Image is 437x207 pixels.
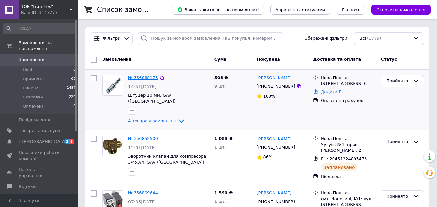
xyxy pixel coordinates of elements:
[172,5,264,15] button: Завантажити звіт по пром-оплаті
[337,5,365,15] button: Експорт
[21,10,78,16] div: Ваш ID: 3147777
[257,136,292,142] a: [PERSON_NAME]
[73,67,76,73] span: 0
[103,137,123,156] img: Фото товару
[19,40,78,52] span: Замовлення та повідомлення
[128,93,176,104] a: Штуцер 10 мм, GAV ([GEOGRAPHIC_DATA])
[102,136,123,156] a: Фото товару
[386,78,411,85] div: Прийнято
[257,57,280,62] span: Покупець
[23,67,32,73] span: Нові
[342,7,360,12] span: Експорт
[276,7,325,12] span: Управління статусами
[214,75,228,80] span: 508 ₴
[19,128,60,134] span: Товари та послуги
[214,191,233,195] span: 1 590 ₴
[321,163,357,171] div: Заплановано
[321,136,376,141] div: Нова Пошта
[256,82,297,90] div: [PHONE_NUMBER]
[386,139,411,145] div: Прийнято
[128,84,157,89] span: 14:51[DATE]
[214,136,233,141] span: 1 085 ₴
[19,150,60,161] span: Показники роботи компанії
[263,154,273,159] span: 86%
[359,36,366,42] span: Всі
[270,5,330,15] button: Управління статусами
[263,94,275,98] span: 100%
[23,76,43,82] span: Прийняті
[177,7,259,13] span: Завантажити звіт по пром-оплаті
[23,103,43,109] span: Оплачені
[321,75,376,81] div: Нова Пошта
[257,190,292,196] a: [PERSON_NAME]
[321,89,344,94] a: Додати ЕН
[97,6,163,14] h1: Список замовлень
[128,119,185,123] a: 4 товара у замовленні
[128,75,158,80] a: № 356888173
[19,117,50,123] span: Повідомлення
[377,7,425,12] span: Створити замовлення
[321,142,376,153] div: Чугуїв, №1: пров. [PERSON_NAME], 2
[103,36,121,42] span: Фільтри
[3,23,76,34] input: Пошук
[214,199,226,204] span: 1 шт.
[19,57,46,63] span: Замовлення
[102,57,131,62] span: Замовлення
[321,81,376,87] div: [STREET_ADDRESS] 0
[305,36,349,42] span: Збережені фільтри:
[313,57,361,62] span: Доставка та оплата
[23,85,43,91] span: Виконані
[128,191,158,195] a: № 356809644
[103,75,123,95] img: Фото товару
[19,184,36,190] span: Відгуки
[371,5,431,15] button: Створити замовлення
[367,36,381,41] span: (1779)
[321,156,367,161] span: ЕН: 20451224893476
[321,190,376,196] div: Нова Пошта
[138,32,283,45] input: Пошук за номером замовлення, ПІБ покупця, номером телефону, Email, номером накладної
[321,174,376,180] div: Післяплата
[64,139,70,144] span: 2
[386,193,411,200] div: Прийнято
[19,139,67,145] span: [DEMOGRAPHIC_DATA]
[214,57,226,62] span: Cума
[256,143,297,151] div: [PHONE_NUMBER]
[102,75,123,96] a: Фото товару
[21,4,70,10] span: ТОВ "Італ-Тех"
[128,136,158,141] a: № 356852500
[381,57,397,62] span: Статус
[128,145,157,150] span: 12:01[DATE]
[128,199,157,204] span: 07:35[DATE]
[214,84,226,88] span: 9 шт.
[23,94,45,100] span: Скасовані
[128,119,178,123] span: 4 товара у замовленні
[257,75,292,81] a: [PERSON_NAME]
[128,154,206,165] a: Зворотний клапан для компресора 3/4x3/4, GAV ([GEOGRAPHIC_DATA])
[19,167,60,178] span: Панель управління
[256,198,297,206] div: [PHONE_NUMBER]
[214,145,226,150] span: 1 шт.
[71,76,76,82] span: 63
[67,85,76,91] span: 1487
[73,103,76,109] span: 0
[321,98,376,104] div: Оплата на рахунок
[69,94,76,100] span: 229
[69,139,74,144] span: 2
[365,7,431,12] a: Створити замовлення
